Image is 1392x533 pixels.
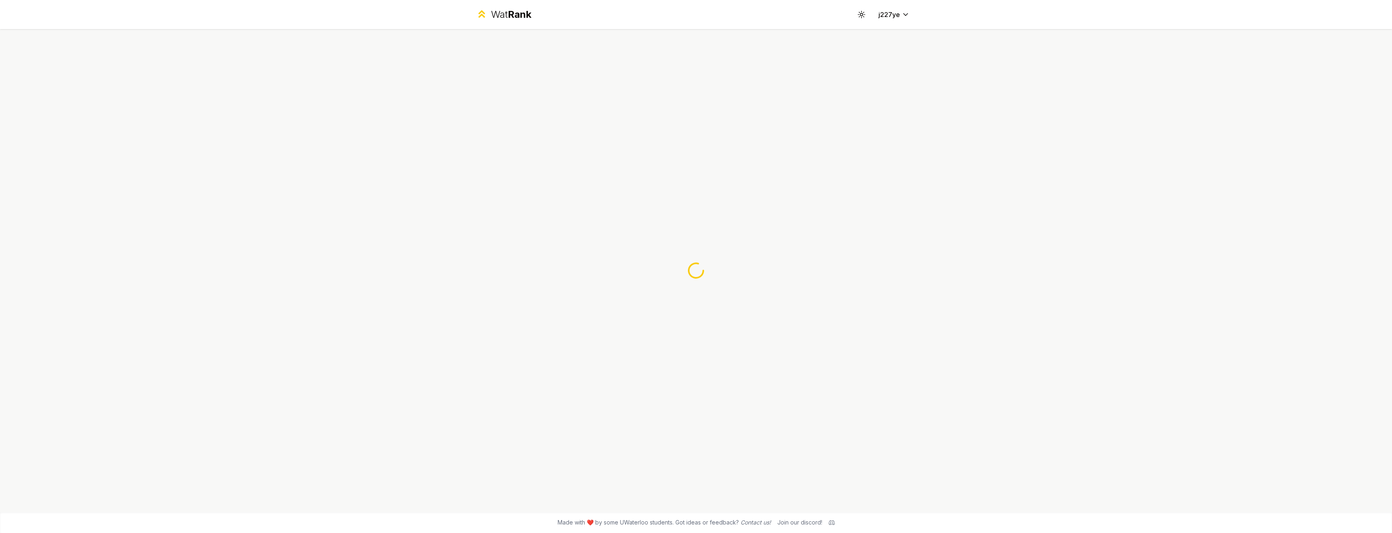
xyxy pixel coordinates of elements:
[558,518,771,527] span: Made with ❤️ by some UWaterloo students. Got ideas or feedback?
[476,8,531,21] a: WatRank
[872,7,916,22] button: j227ye
[508,8,531,20] span: Rank
[741,519,771,526] a: Contact us!
[491,8,531,21] div: Wat
[777,518,822,527] div: Join our discord!
[878,10,900,19] span: j227ye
